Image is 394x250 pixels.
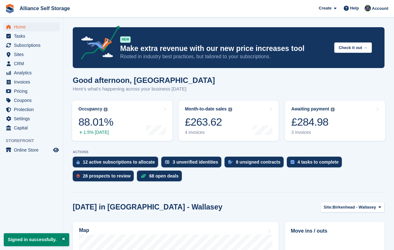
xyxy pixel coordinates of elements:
div: Awaiting payment [291,106,329,112]
p: Here's what's happening across your business [DATE] [73,85,215,93]
img: active_subscription_to_allocate_icon-d502201f5373d7db506a760aba3b589e785aa758c864c3986d89f69b8ff3... [77,160,80,164]
div: 12 active subscriptions to allocate [83,159,155,165]
a: menu [3,123,60,132]
div: Occupancy [78,106,102,112]
span: Birkenhead - Wallasey [333,204,376,210]
p: Rooted in industry best practices, but tailored to your subscriptions. [120,53,329,60]
div: 68 open deals [149,173,179,178]
p: Make extra revenue with our new price increases tool [120,44,329,53]
div: 3 invoices [291,130,335,135]
img: stora-icon-8386f47178a22dfd0bd8f6a31ec36ba5ce8667c1dd55bd0f319d3a0aa187defe.svg [5,4,15,13]
a: 12 active subscriptions to allocate [73,157,161,171]
div: 4 tasks to complete [298,159,339,165]
img: verify_identity-adf6edd0f0f0b5bbfe63781bf79b02c33cf7c696d77639b501bdc392416b5a36.svg [165,160,169,164]
div: 88.01% [78,116,113,128]
a: Month-to-date sales £263.62 4 invoices [179,101,279,141]
div: NEW [120,36,131,43]
span: Account [372,5,388,12]
img: Romilly Norton [365,5,371,11]
div: 1.5% [DATE] [78,130,113,135]
img: prospect-51fa495bee0391a8d652442698ab0144808aea92771e9ea1ae160a38d050c398.svg [77,174,80,178]
a: menu [3,68,60,77]
h2: [DATE] in [GEOGRAPHIC_DATA] - Wallasey [73,203,222,211]
button: Check it out → [334,42,372,53]
span: Online Store [14,146,52,154]
span: Settings [14,114,52,123]
a: menu [3,96,60,105]
span: Storefront [6,138,63,144]
a: 68 open deals [137,171,185,184]
a: menu [3,50,60,59]
a: 4 tasks to complete [287,157,345,171]
a: 28 prospects to review [73,171,137,184]
span: Capital [14,123,52,132]
span: Home [14,22,52,31]
span: Tasks [14,32,52,41]
img: icon-info-grey-7440780725fd019a000dd9b08b2336e03edf1995a4989e88bcd33f0948082b44.svg [331,108,335,111]
span: Subscriptions [14,41,52,50]
span: Create [319,5,331,11]
div: Month-to-date sales [185,106,227,112]
a: 3 unverified identities [161,157,225,171]
a: 8 unsigned contracts [225,157,287,171]
a: Preview store [52,146,60,154]
a: menu [3,78,60,86]
a: menu [3,32,60,41]
div: £284.98 [291,116,335,128]
div: 3 unverified identities [173,159,218,165]
img: task-75834270c22a3079a89374b754ae025e5fb1db73e45f91037f5363f120a921f8.svg [291,160,294,164]
span: Invoices [14,78,52,86]
p: Signed in successfully. [4,233,69,246]
h2: Map [79,228,89,233]
h1: Good afternoon, [GEOGRAPHIC_DATA] [73,76,215,84]
h2: Move ins / outs [291,227,379,235]
a: menu [3,41,60,50]
img: icon-info-grey-7440780725fd019a000dd9b08b2336e03edf1995a4989e88bcd33f0948082b44.svg [104,108,108,111]
img: price-adjustments-announcement-icon-8257ccfd72463d97f412b2fc003d46551f7dbcb40ab6d574587a9cd5c0d94... [76,26,120,62]
img: contract_signature_icon-13c848040528278c33f63329250d36e43548de30e8caae1d1a13099fd9432cc5.svg [228,160,233,164]
img: icon-info-grey-7440780725fd019a000dd9b08b2336e03edf1995a4989e88bcd33f0948082b44.svg [228,108,232,111]
span: Protection [14,105,52,114]
span: Pricing [14,87,52,96]
a: Alliance Self Storage [17,3,72,14]
div: £263.62 [185,116,232,128]
a: menu [3,146,60,154]
a: menu [3,114,60,123]
p: ACTIONS [73,150,385,154]
span: Help [350,5,359,11]
span: Analytics [14,68,52,77]
a: Occupancy 88.01% 1.5% [DATE] [72,101,172,141]
a: menu [3,59,60,68]
div: 28 prospects to review [83,173,131,178]
div: 8 unsigned contracts [236,159,280,165]
span: Sites [14,50,52,59]
span: Coupons [14,96,52,105]
a: menu [3,87,60,96]
a: menu [3,22,60,31]
div: 4 invoices [185,130,232,135]
button: Site: Birkenhead - Wallasey [320,202,385,212]
img: deal-1b604bf984904fb50ccaf53a9ad4b4a5d6e5aea283cecdc64d6e3604feb123c2.svg [141,174,146,178]
a: Awaiting payment £284.98 3 invoices [285,101,385,141]
a: menu [3,105,60,114]
span: Site: [324,204,333,210]
span: CRM [14,59,52,68]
